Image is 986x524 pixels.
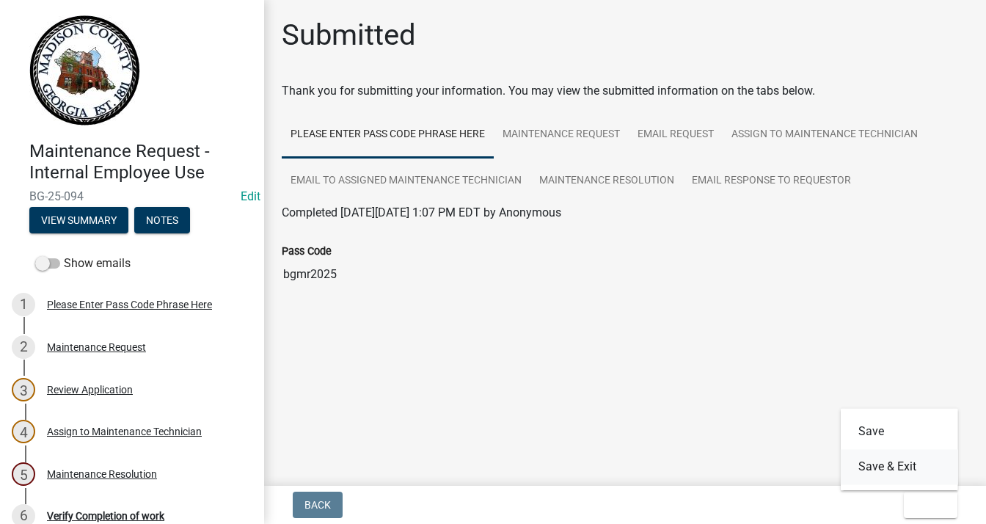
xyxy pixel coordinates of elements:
[282,82,968,100] div: Thank you for submitting your information. You may view the submitted information on the tabs below.
[29,189,235,203] span: BG-25-094
[134,215,190,227] wm-modal-confirm: Notes
[12,378,35,401] div: 3
[282,112,494,159] a: Please Enter Pass Code Phrase Here
[29,15,140,125] img: Madison County, Georgia
[12,420,35,443] div: 4
[12,335,35,359] div: 2
[841,449,958,484] button: Save & Exit
[282,158,530,205] a: Email to Assigned Maintenance Technician
[12,462,35,486] div: 5
[282,18,416,53] h1: Submitted
[29,207,128,233] button: View Summary
[723,112,927,159] a: Assign to Maintenance Technician
[12,293,35,316] div: 1
[47,511,164,521] div: Verify Completion of work
[47,342,146,352] div: Maintenance Request
[904,492,957,518] button: Exit
[47,469,157,479] div: Maintenance Resolution
[916,499,937,511] span: Exit
[29,141,252,183] h4: Maintenance Request - Internal Employee Use
[241,189,260,203] a: Edit
[494,112,629,159] a: Maintenance Request
[47,385,133,395] div: Review Application
[241,189,260,203] wm-modal-confirm: Edit Application Number
[282,205,561,219] span: Completed [DATE][DATE] 1:07 PM EDT by Anonymous
[841,408,958,490] div: Exit
[841,414,958,449] button: Save
[47,299,212,310] div: Please Enter Pass Code Phrase Here
[629,112,723,159] a: Email Request
[47,426,202,437] div: Assign to Maintenance Technician
[29,215,128,227] wm-modal-confirm: Summary
[134,207,190,233] button: Notes
[683,158,860,205] a: Email Response to Requestor
[304,499,331,511] span: Back
[530,158,683,205] a: Maintenance Resolution
[282,247,332,257] label: Pass Code
[35,255,131,272] label: Show emails
[293,492,343,518] button: Back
